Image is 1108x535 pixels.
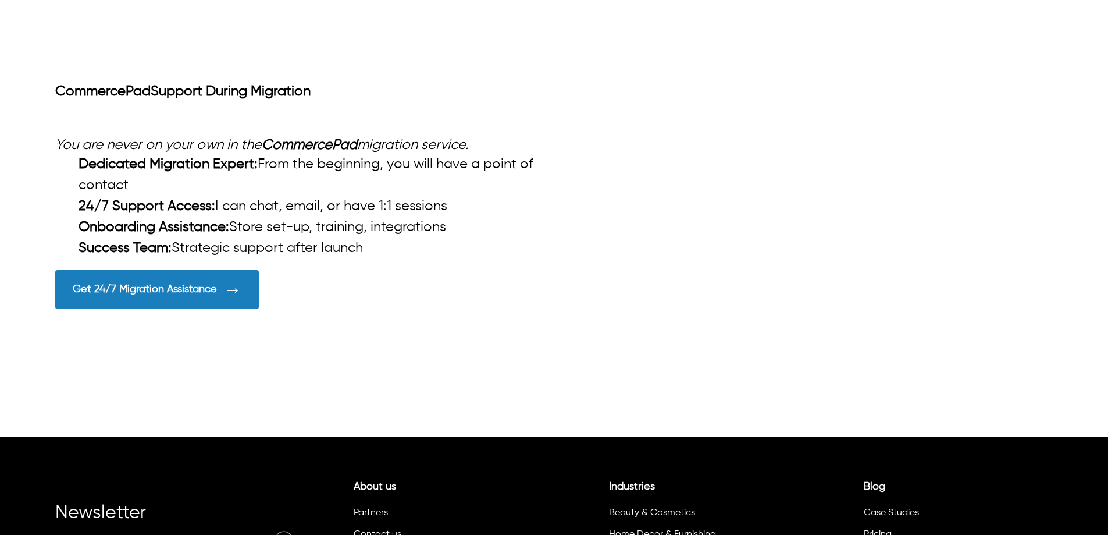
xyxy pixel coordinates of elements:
[55,270,554,309] a: Get 24/7 Migration Assistance
[262,138,357,152] a: CommercePad
[352,504,536,526] li: Partners
[862,504,1046,526] li: Case Studies
[609,508,695,518] a: Beauty & Cosmetics
[55,507,293,530] div: Newsletter
[79,220,229,234] strong: Onboarding Assistance:
[357,138,469,152] em: migration service.
[607,504,792,526] li: Beauty & Cosmetics
[79,241,363,255] span: Strategic support after launch
[79,157,258,171] strong: Dedicated Migration Expert:
[354,508,388,518] a: Partners
[864,481,885,492] a: Blog
[79,157,533,192] span: From the beginning, you will have a point of contact
[55,138,262,152] em: You are never on your own in the
[79,220,446,234] span: Store set-up, training, integrations
[79,199,447,213] span: I can chat, email, or have 1:1 sessions
[864,508,919,518] a: Case Studies
[55,84,151,98] strong: CommercePad
[151,84,311,98] strong: Support During Migration
[609,481,655,492] a: Industries
[79,199,215,213] strong: 24/7 Support Access:
[354,481,396,492] a: About us
[79,241,172,255] strong: Success Team:
[73,283,217,296] div: Get 24/7 Migration Assistance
